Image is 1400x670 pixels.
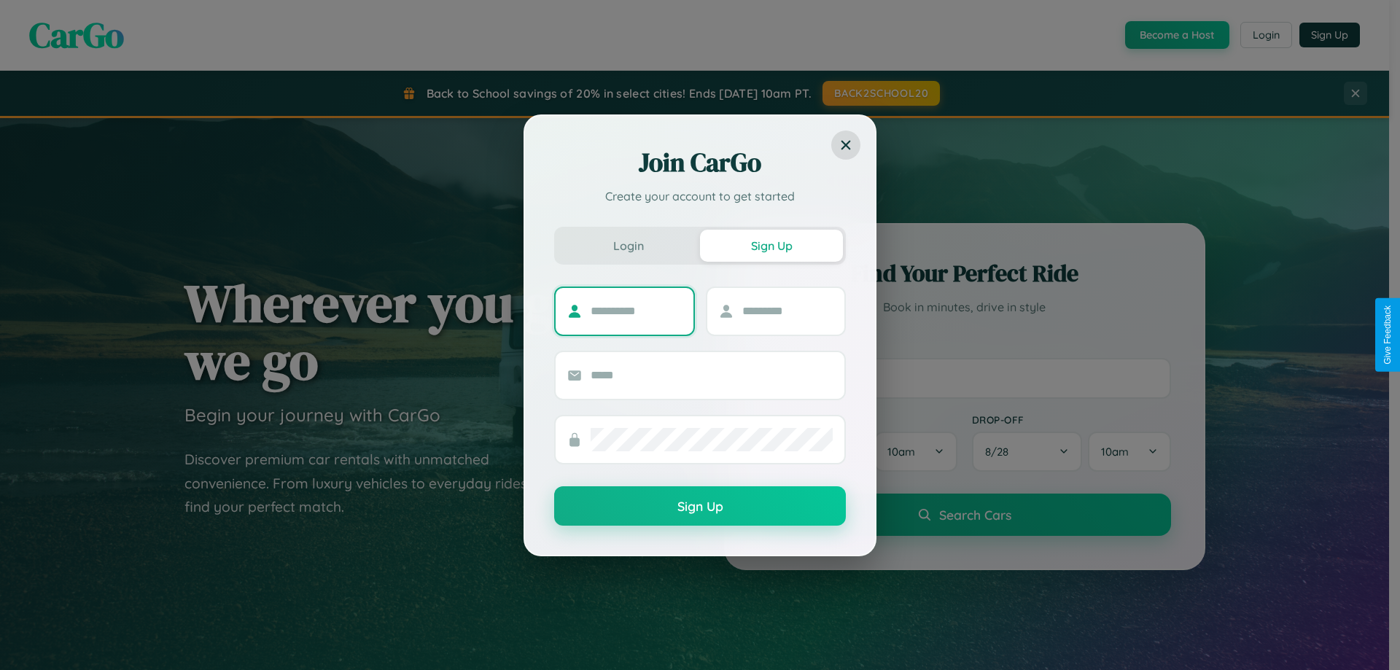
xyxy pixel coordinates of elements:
[554,145,846,180] h2: Join CarGo
[557,230,700,262] button: Login
[700,230,843,262] button: Sign Up
[554,486,846,526] button: Sign Up
[554,187,846,205] p: Create your account to get started
[1382,305,1393,365] div: Give Feedback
